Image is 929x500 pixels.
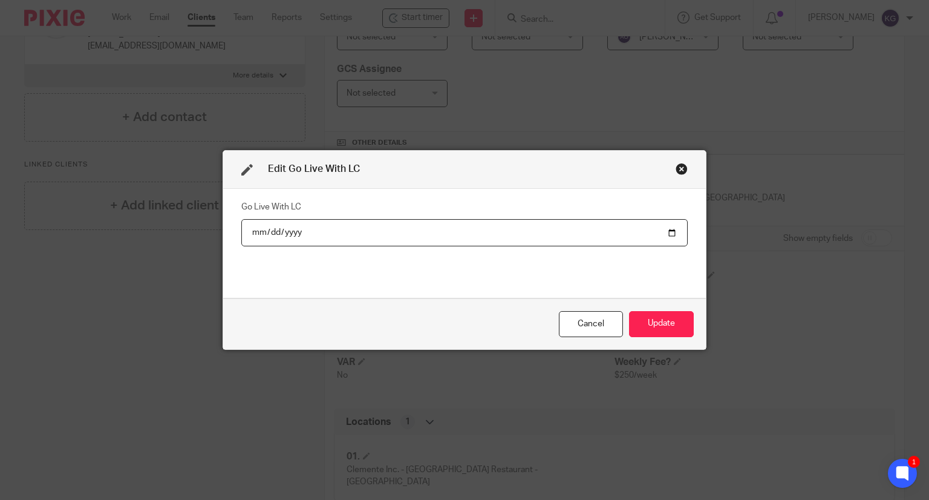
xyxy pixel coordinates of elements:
[676,163,688,175] div: Close this dialog window
[241,219,688,246] input: YYYY-MM-DD
[908,456,920,468] div: 1
[268,164,360,174] span: Edit Go Live With LC
[559,311,623,337] div: Close this dialog window
[629,311,694,337] button: Update
[241,201,301,213] label: Go Live With LC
